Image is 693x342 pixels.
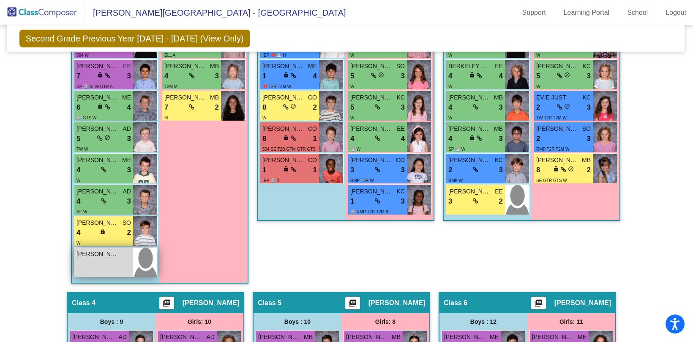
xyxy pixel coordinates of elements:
span: 2 [313,102,317,113]
span: 4 [448,102,452,113]
span: lock [553,166,559,172]
span: 2 [499,196,503,207]
span: [PERSON_NAME] [164,93,207,102]
span: [PERSON_NAME] [76,124,119,133]
span: do_not_disturb_alt [104,135,110,141]
span: KC [397,93,405,102]
span: 🏥 W [350,147,360,152]
span: MB [304,333,313,342]
span: 1 [313,165,317,176]
span: do_not_disturb_alt [564,103,570,109]
span: lock [283,166,289,172]
div: Boys : 12 [439,313,527,330]
div: Girls: 8 [341,313,429,330]
span: [PERSON_NAME] [76,62,119,71]
span: lock [283,72,289,78]
span: W [76,241,80,245]
span: [PERSON_NAME] [350,93,393,102]
span: CO [308,124,317,133]
span: [PERSON_NAME] [76,187,119,196]
button: Print Students Details [531,297,546,309]
span: AD [119,333,127,342]
span: 1 [262,71,266,82]
span: SP 🏥 W [448,147,465,152]
span: KC [495,156,503,165]
span: SP 🏥 GTM GTR A [76,84,113,89]
span: RMP T2R T2M W [536,147,569,152]
span: [PERSON_NAME] [160,333,202,342]
span: AD [123,124,131,133]
span: 3 [448,196,452,207]
span: [PERSON_NAME] [76,250,119,259]
span: [PERSON_NAME] [368,299,425,307]
span: [PERSON_NAME] [448,124,491,133]
span: [PERSON_NAME] [448,93,491,102]
span: 7 [76,71,80,82]
mat-icon: picture_as_pdf [347,299,357,311]
span: MB [494,124,503,133]
span: [PERSON_NAME] [262,62,305,71]
span: SO [582,124,591,133]
span: lock [97,72,103,78]
span: ME [308,62,317,71]
span: 🏥 GTS W [76,116,97,120]
span: 504 SE T2B GTM GTR GTS W [262,147,316,160]
span: lock [97,103,103,109]
span: ME [490,333,499,342]
span: do_not_disturb_alt [568,166,574,172]
span: ❤️ T2R T2M W [262,84,291,89]
span: [PERSON_NAME] [536,156,578,165]
span: 5 [350,102,354,113]
span: [PERSON_NAME] [262,124,305,133]
span: 4 [76,196,80,207]
span: MB [210,93,219,102]
span: 3 [401,102,405,113]
mat-icon: picture_as_pdf [161,299,172,311]
span: [PERSON_NAME] [444,333,486,342]
span: 4 [313,71,317,82]
span: 3 [499,102,503,113]
span: [PERSON_NAME] [183,299,239,307]
span: 🏥 RMP T2R T2M B [350,210,388,214]
span: [PERSON_NAME] [350,156,393,165]
span: W [350,116,354,120]
span: 7 [164,102,168,113]
span: IEP 🏥 B [262,178,279,183]
span: 3 [350,165,354,176]
a: Logout [659,6,693,19]
span: Class 6 [444,299,467,307]
span: W [448,53,452,58]
span: KC [583,93,591,102]
div: Girls: 11 [527,313,615,330]
span: [PERSON_NAME] [76,218,119,227]
span: [PERSON_NAME] [554,299,611,307]
span: KC [583,62,591,71]
span: 6 [76,102,80,113]
span: Class 5 [258,299,281,307]
span: EE [495,187,503,196]
span: lock [100,229,106,234]
span: Class 4 [72,299,95,307]
span: CO [308,156,317,165]
span: W [536,84,540,89]
span: W [262,116,266,120]
span: [PERSON_NAME] [346,333,388,342]
span: SE GTR GTS W [536,178,567,183]
span: EE [123,62,131,71]
span: 5 [536,71,540,82]
span: W [350,53,354,58]
span: W [350,84,354,89]
span: 3 [587,102,591,113]
span: lock [469,135,475,141]
span: RMP T3R W [350,178,374,183]
span: 4 [76,227,80,238]
a: School [620,6,655,19]
span: 3 [127,133,131,144]
span: BERKELEY SINN [448,62,491,71]
span: [PERSON_NAME] [350,124,393,133]
span: SE W [76,210,87,214]
span: SO [123,218,131,227]
span: IEP ❤️ 🏥 H [262,53,286,58]
span: 3 [499,165,503,176]
span: M [164,116,168,120]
